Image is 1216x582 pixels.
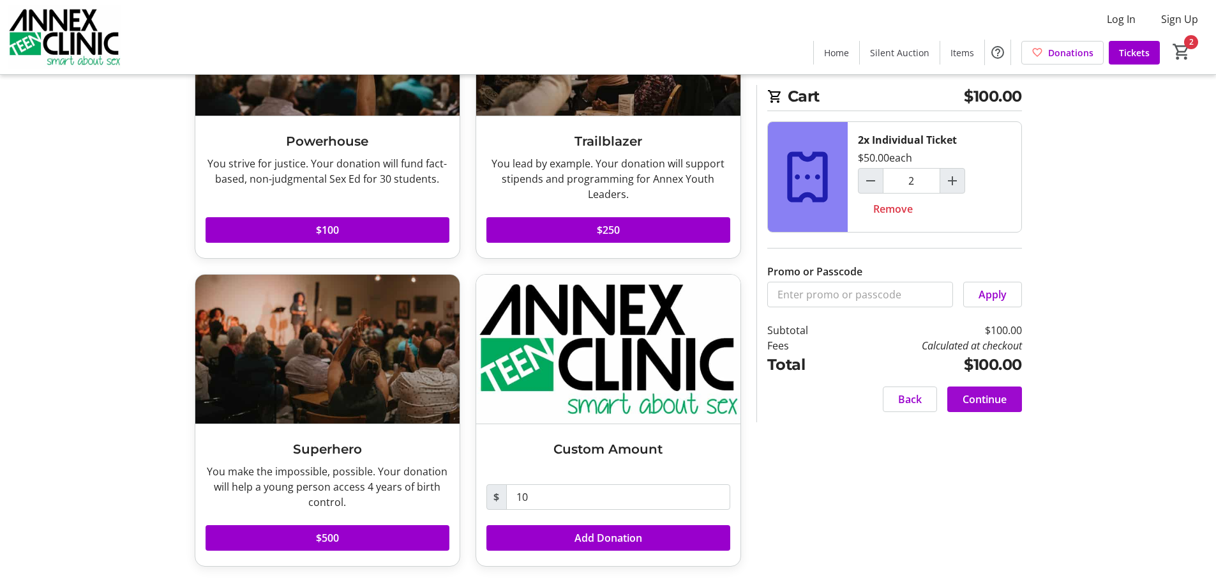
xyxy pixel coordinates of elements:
[841,323,1021,338] td: $100.00
[8,5,121,69] img: Annex Teen Clinic's Logo
[486,484,507,510] span: $
[767,85,1022,111] h2: Cart
[316,530,339,546] span: $500
[206,464,449,510] div: You make the impossible, possible. Your donation will help a young person access 4 years of birth...
[940,41,984,65] a: Items
[574,530,642,546] span: Add Donation
[486,217,730,243] button: $250
[964,85,1022,108] span: $100.00
[486,440,730,459] h3: Custom Amount
[506,484,730,510] input: Donation Amount
[860,41,940,65] a: Silent Auction
[206,217,449,243] button: $100
[1048,46,1093,59] span: Donations
[206,132,449,151] h3: Powerhouse
[1021,41,1104,65] a: Donations
[767,353,841,376] td: Total
[883,387,937,412] button: Back
[898,392,922,407] span: Back
[1109,41,1160,65] a: Tickets
[1107,11,1136,27] span: Log In
[979,287,1007,302] span: Apply
[206,525,449,551] button: $500
[940,169,965,193] button: Increment by one
[824,46,849,59] span: Home
[767,282,953,307] input: Enter promo or passcode
[486,525,730,551] button: Add Donation
[841,353,1021,376] td: $100.00
[316,222,339,238] span: $100
[814,41,859,65] a: Home
[1119,46,1150,59] span: Tickets
[858,150,912,165] div: $50.00 each
[767,264,862,279] label: Promo or Passcode
[1151,9,1208,29] button: Sign Up
[486,132,730,151] h3: Trailblazer
[870,46,929,59] span: Silent Auction
[985,40,1010,65] button: Help
[476,275,740,424] img: Custom Amount
[206,440,449,459] h3: Superhero
[841,338,1021,353] td: Calculated at checkout
[767,338,841,353] td: Fees
[950,46,974,59] span: Items
[486,156,730,202] div: You lead by example. Your donation will support stipends and programming for Annex Youth Leaders.
[206,156,449,187] div: You strive for justice. Your donation will fund fact-based, non-judgmental Sex Ed for 30 students.
[597,222,620,238] span: $250
[963,392,1007,407] span: Continue
[858,132,957,148] div: 2x Individual Ticket
[963,282,1022,307] button: Apply
[858,196,928,222] button: Remove
[195,275,460,424] img: Superhero
[1161,11,1198,27] span: Sign Up
[947,387,1022,412] button: Continue
[859,169,883,193] button: Decrement by one
[873,201,913,217] span: Remove
[767,323,841,338] td: Subtotal
[1097,9,1146,29] button: Log In
[1170,40,1193,63] button: Cart
[883,168,940,194] input: Individual Ticket Quantity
